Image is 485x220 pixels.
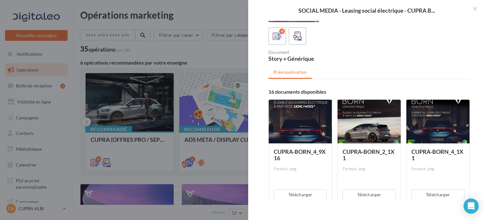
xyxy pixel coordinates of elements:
[411,148,463,161] span: CUPRA-BORN_4_1X1
[268,56,367,61] div: Story + Générique
[268,50,367,54] div: Document
[298,8,435,13] span: SOCIAL MEDIA - Leasing social électrique - CUPRA B...
[343,189,396,200] button: Télécharger
[274,166,327,172] div: Format: png
[343,148,394,161] span: CUPRA-BORN_2_1X1
[343,166,396,172] div: Format: png
[411,189,464,200] button: Télécharger
[274,189,327,200] button: Télécharger
[274,148,326,161] span: CUPRA-BORN_4_9X16
[268,89,470,94] div: 16 documents disponibles
[279,28,285,34] div: 4
[464,198,479,214] div: Open Intercom Messenger
[411,166,464,172] div: Format: png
